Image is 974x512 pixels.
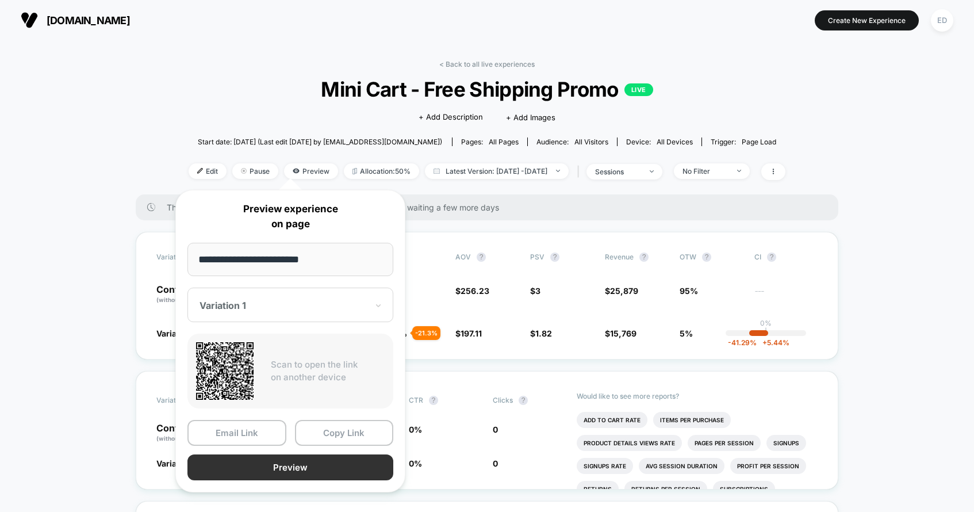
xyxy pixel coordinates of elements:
button: ? [550,253,559,262]
span: CI [754,253,818,262]
p: Preview experience on page [187,202,393,231]
div: Trigger: [711,137,776,146]
span: -41.29 % [728,338,757,347]
span: PSV [530,253,544,261]
span: [DOMAIN_NAME] [47,14,130,26]
p: Control [156,285,220,304]
span: Allocation: 50% [344,163,419,179]
span: all devices [657,137,693,146]
span: $ [605,286,638,296]
span: Page Load [742,137,776,146]
span: 1.82 [535,328,552,338]
span: Edit [189,163,227,179]
span: OTW [680,253,743,262]
span: $ [530,286,540,296]
li: Product Details Views Rate [577,435,682,451]
button: Email Link [187,420,286,446]
div: No Filter [682,167,728,175]
span: $ [605,328,636,338]
span: 0 % [409,425,422,434]
img: calendar [434,168,440,174]
span: + [762,338,767,347]
span: + Add Images [506,113,555,122]
p: Control [156,423,229,443]
li: Signups [766,435,806,451]
p: Scan to open the link on another device [271,358,385,384]
span: Clicks [493,396,513,404]
span: Mini Cart - Free Shipping Promo [218,77,756,101]
img: end [241,168,247,174]
a: < Back to all live experiences [439,60,535,68]
p: 0% [760,319,772,327]
span: all pages [489,137,519,146]
p: LIVE [624,83,653,96]
button: Preview [187,454,393,480]
img: edit [197,168,203,174]
span: Device: [617,137,701,146]
p: Would like to see more reports? [577,392,818,400]
span: 5.44 % [757,338,789,347]
div: Audience: [536,137,608,146]
button: ? [519,396,528,405]
div: ED [931,9,953,32]
button: ED [927,9,957,32]
img: end [556,170,560,172]
span: 5% [680,328,693,338]
div: - 21.3 % [412,326,440,340]
span: Latest Version: [DATE] - [DATE] [425,163,569,179]
span: All Visitors [574,137,608,146]
li: Signups Rate [577,458,633,474]
li: Items Per Purchase [653,412,731,428]
img: Visually logo [21,12,38,29]
span: 25,879 [610,286,638,296]
span: 0 % [409,458,422,468]
img: rebalance [352,168,357,174]
div: Pages: [461,137,519,146]
li: Profit Per Session [730,458,806,474]
p: | [765,327,767,336]
span: Preview [284,163,338,179]
button: ? [477,253,486,262]
span: There are still no statistically significant results. We recommend waiting a few more days [167,202,815,212]
span: $ [455,328,482,338]
li: Returns [577,481,619,497]
span: 0 [493,458,498,468]
li: Avg Session Duration [639,458,724,474]
span: 95% [680,286,698,296]
div: sessions [595,167,641,176]
span: (without changes) [156,435,208,442]
span: (without changes) [156,296,208,303]
li: Add To Cart Rate [577,412,647,428]
button: ? [767,253,776,262]
img: end [650,170,654,173]
span: Pause [232,163,278,179]
span: Variation [156,253,220,262]
span: $ [530,328,552,338]
span: AOV [455,253,471,261]
button: ? [702,253,711,262]
img: end [737,170,741,172]
span: Revenue [605,253,634,261]
span: | [574,163,586,180]
button: Copy Link [295,420,394,446]
span: Variation 1 [156,458,197,468]
li: Subscriptions [713,481,775,497]
span: Start date: [DATE] (Last edit [DATE] by [EMAIL_ADDRESS][DOMAIN_NAME]) [198,137,442,146]
span: --- [754,288,818,304]
span: + Add Description [419,112,483,123]
span: Variation [156,392,220,409]
span: 15,769 [610,328,636,338]
span: 0 [493,425,498,434]
span: Variation 1 [156,328,197,338]
span: 256.23 [461,286,489,296]
span: $ [455,286,489,296]
span: 197.11 [461,328,482,338]
button: Create New Experience [815,10,919,30]
button: ? [639,253,649,262]
span: 3 [535,286,540,296]
button: ? [429,396,438,405]
button: [DOMAIN_NAME] [17,11,133,29]
li: Returns Per Session [624,481,707,497]
li: Pages Per Session [688,435,761,451]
